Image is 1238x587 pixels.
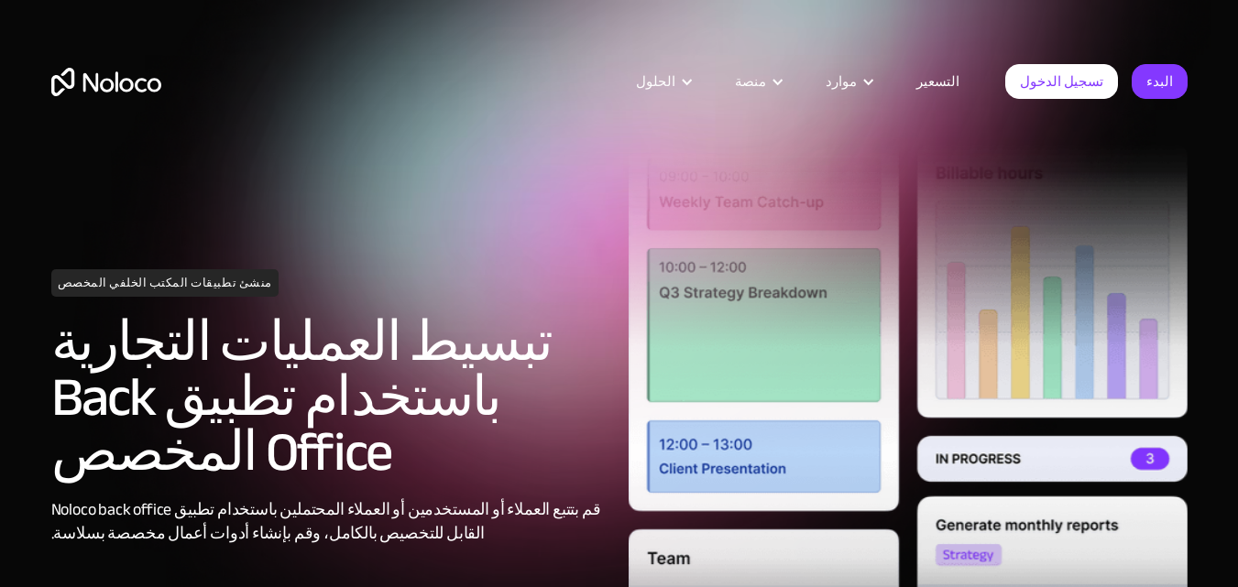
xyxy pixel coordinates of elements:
[916,69,959,94] font: التسعير
[1146,69,1173,94] font: البدء
[51,68,161,96] a: بيت
[712,70,803,93] div: منصة
[826,69,857,94] font: موارد
[1005,64,1118,99] a: تسجيل الدخول
[51,495,601,549] font: قم بتتبع العملاء أو المستخدمين أو العملاء المحتملين باستخدام تطبيق Noloco back office القابل للتخ...
[1020,69,1103,94] font: تسجيل الدخول
[893,70,982,93] a: التسعير
[636,69,675,94] font: الحلول
[1132,64,1188,99] a: البدء
[613,70,712,93] div: الحلول
[735,69,766,94] font: منصة
[803,70,893,93] div: موارد
[51,291,552,504] font: تبسيط العمليات التجارية باستخدام تطبيق Back Office المخصص
[58,272,272,294] font: منشئ تطبيقات المكتب الخلفي المخصص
